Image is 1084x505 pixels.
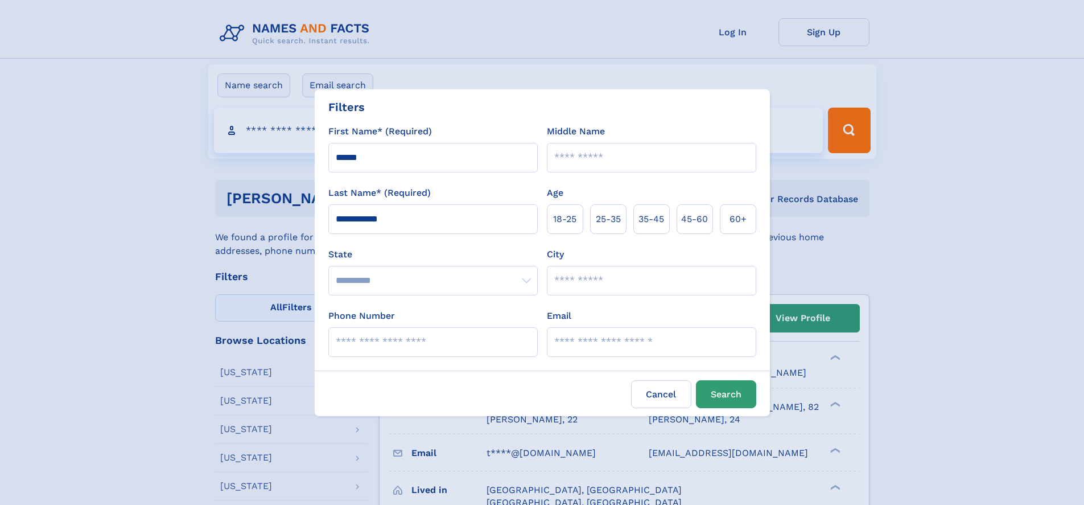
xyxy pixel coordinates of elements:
label: First Name* (Required) [328,125,432,138]
div: Filters [328,98,365,116]
span: 60+ [729,212,747,226]
span: 25‑35 [596,212,621,226]
span: 18‑25 [553,212,576,226]
label: Middle Name [547,125,605,138]
label: State [328,248,538,261]
label: City [547,248,564,261]
button: Search [696,380,756,408]
label: Age [547,186,563,200]
span: 45‑60 [681,212,708,226]
span: 35‑45 [638,212,664,226]
label: Email [547,309,571,323]
label: Last Name* (Required) [328,186,431,200]
label: Phone Number [328,309,395,323]
label: Cancel [631,380,691,408]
